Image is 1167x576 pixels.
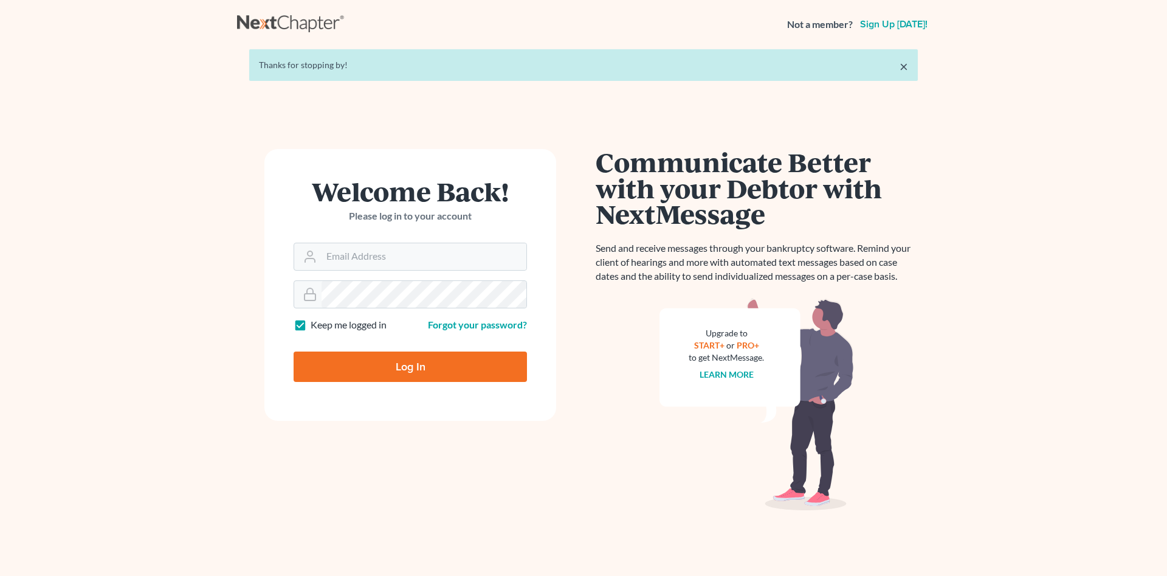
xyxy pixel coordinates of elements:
p: Please log in to your account [294,209,527,223]
div: Thanks for stopping by! [259,59,908,71]
div: to get NextMessage. [689,352,764,364]
strong: Not a member? [787,18,853,32]
img: nextmessage_bg-59042aed3d76b12b5cd301f8e5b87938c9018125f34e5fa2b7a6b67550977c72.svg [659,298,854,511]
label: Keep me logged in [311,318,387,332]
a: PRO+ [737,340,759,350]
a: Sign up [DATE]! [858,19,930,29]
p: Send and receive messages through your bankruptcy software. Remind your client of hearings and mo... [596,241,918,283]
span: or [726,340,735,350]
a: START+ [694,340,725,350]
div: Upgrade to [689,327,764,339]
a: Learn more [700,369,754,380]
a: × [900,59,908,74]
input: Email Address [322,243,526,270]
h1: Communicate Better with your Debtor with NextMessage [596,149,918,227]
a: Forgot your password? [428,319,527,330]
input: Log In [294,352,527,382]
h1: Welcome Back! [294,178,527,204]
